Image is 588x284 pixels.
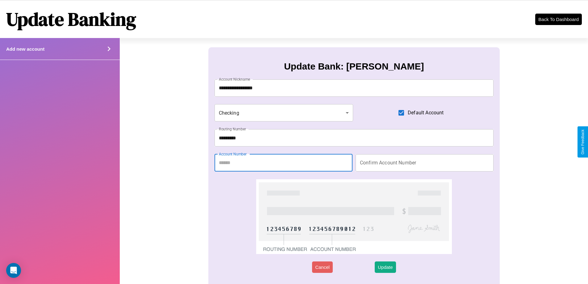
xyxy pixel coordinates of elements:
label: Routing Number [219,126,246,132]
button: Update [375,261,396,273]
div: Open Intercom Messenger [6,263,21,278]
span: Default Account [408,109,444,117]
div: Give Feedback [581,129,585,155]
button: Back To Dashboard [535,14,582,25]
img: check [256,179,452,254]
button: Cancel [312,261,333,273]
label: Account Number [219,151,247,157]
label: Account Nickname [219,77,250,82]
h1: Update Banking [6,6,136,32]
h3: Update Bank: [PERSON_NAME] [284,61,424,72]
h4: Add new account [6,46,44,52]
div: Checking [215,104,353,121]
